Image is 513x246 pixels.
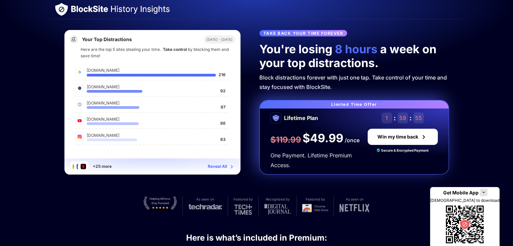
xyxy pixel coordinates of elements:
div: : [394,114,396,122]
div: [DATE] - [DATE] [204,35,235,43]
img: blocksite-logo-white.svg [55,3,68,16]
div: : [409,114,412,122]
img: stay-focus.svg [143,196,177,210]
div: Block distractions forever with just one tap. Take control of your time and stay focused with Blo... [259,73,449,92]
div: Reveal All [208,163,227,170]
div: Limited Time Offer [260,100,449,109]
div: $49.99 [303,131,343,145]
div: 86 [220,120,226,125]
div: 83 [220,136,226,141]
img: techtimes.svg [234,204,252,215]
img: favicons [78,86,82,90]
div: Lifetime Plan [284,113,318,123]
div: 1 [381,113,392,123]
div: +25 more [93,163,112,170]
img: chevron-down-black.svg [481,190,486,195]
img: insights-lp-extra-sites.png [70,161,89,172]
div: Here is what’s included in Premium: [186,233,327,243]
img: favicons [78,70,82,74]
div: Your Top Distractions [82,37,132,42]
div: As seen on [196,196,214,203]
div: Secure & Encrypted Payment [381,148,429,153]
div: 92 [220,88,226,93]
img: netflix.svg [339,204,370,212]
img: techradar.svg [188,204,222,210]
img: chevron-right-black-insights.svg [420,133,428,141]
img: insights-lp-offer-logo.png [270,113,281,123]
img: favicons [78,135,82,139]
div: As seen on [346,196,364,203]
img: insights-lp-checkmark-green.svg [377,148,380,152]
img: digital-journal.svg [264,204,291,215]
div: Featured by [233,196,253,203]
div: [DOMAIN_NAME] [87,116,218,122]
img: insights-lp-cta.svg [228,163,235,170]
div: 87 [221,104,226,109]
div: You're losing a week on your top distractions. [259,42,449,70]
span: 8 hours [332,42,380,56]
div: [DOMAIN_NAME] [87,67,216,73]
div: 55 [413,113,424,123]
div: Win my time back [377,134,418,140]
img: favicons [78,119,82,123]
div: Here are the top 5 sites stealing your time. by blocking them and save time! [64,46,240,60]
div: Get Mobile App [443,190,479,195]
div: Featured by [306,196,325,203]
span: Take control [161,47,188,52]
div: [DOMAIN_NAME] [87,84,218,90]
img: FlyWheel_qr_code.svg [443,203,486,246]
div: Recognized by [266,196,290,203]
div: 59 [397,113,408,123]
img: favicons [78,102,82,106]
img: blocksite-logo-white-text.svg [71,5,170,14]
img: lp-magnifier.svg [70,35,78,43]
img: google-chrome-store.png [302,204,328,212]
div: [DOMAIN_NAME] [87,100,218,106]
div: [DEMOGRAPHIC_DATA] to download [430,198,500,203]
div: One Payment. Lifetime Premium Access. [270,151,360,170]
div: $119.99 [270,134,301,145]
div: [DOMAIN_NAME] [87,132,218,139]
div: /once [345,135,360,145]
div: 216 [219,71,226,76]
div: Take Back Your Time Forever [259,30,347,36]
